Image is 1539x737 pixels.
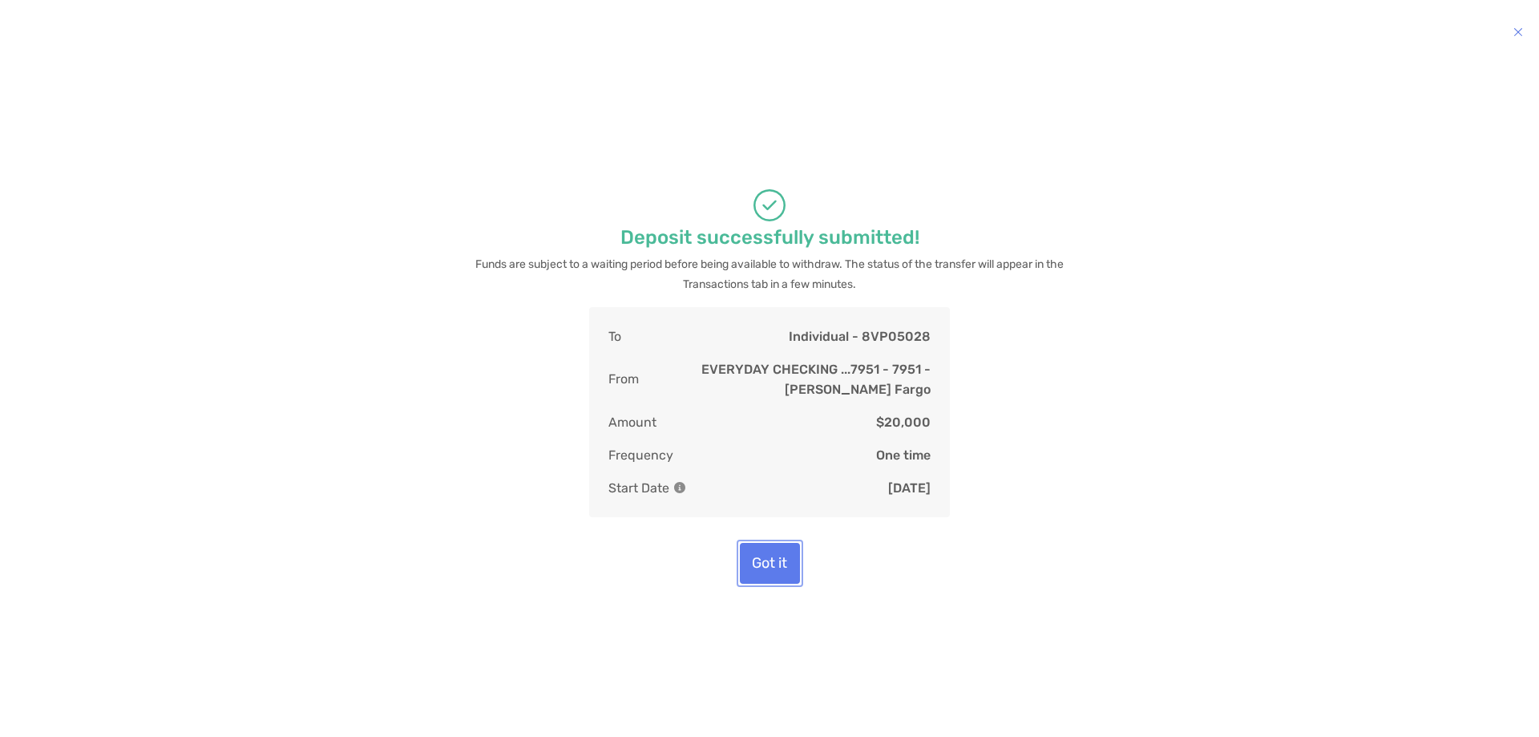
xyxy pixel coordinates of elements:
p: Amount [608,412,656,432]
p: Deposit successfully submitted! [620,228,919,248]
img: Information Icon [674,482,685,493]
p: Frequency [608,445,673,465]
p: $20,000 [876,412,931,432]
p: Funds are subject to a waiting period before being available to withdraw. The status of the trans... [469,254,1070,294]
p: One time [876,445,931,465]
p: Start Date [608,478,685,498]
p: [DATE] [888,478,931,498]
p: Individual - 8VP05028 [789,326,931,346]
p: From [608,359,639,399]
p: EVERYDAY CHECKING ...7951 - 7951 - [PERSON_NAME] Fargo [639,359,931,399]
p: To [608,326,621,346]
button: Got it [740,543,800,584]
